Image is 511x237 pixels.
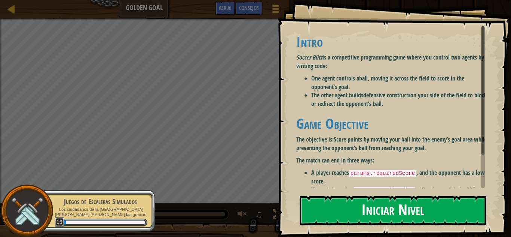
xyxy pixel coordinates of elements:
button: Ask AI [215,1,235,15]
li: The match reaches — the player with the higher score wins. [311,186,491,203]
p: The match can end in three ways: [296,156,491,165]
button: Mostrar menú del juego [266,1,285,19]
h1: Game Objective [296,116,491,131]
span: Consejos [239,4,259,11]
h1: Intro [296,34,491,49]
li: One agent controls a , moving it across the field to score in the opponent’s goal. [311,74,491,91]
button: Iniciar Nivel [300,196,486,225]
img: swords.png [10,194,44,228]
div: Juegos de Escaleras Simulados [53,196,147,207]
button: Ajustar volúmen [235,207,250,223]
em: Soccer Blitz [296,53,322,61]
strong: defensive constructs [363,91,410,99]
span: ♫ [255,209,263,220]
strong: Score points by moving your ball into the enemy’s goal area while preventing the opponent’s ball ... [296,135,487,152]
p: The objective is: [296,135,491,152]
div: 350.6968620655862 XP hasta el nivel16 [66,221,145,224]
p: is a competitive programming game where you control two agents by writing code: [296,53,491,70]
button: Alterna pantalla completa. [270,207,285,223]
li: A player reaches , and the opponent has a lower score. [311,168,491,186]
strong: ball [359,74,368,82]
li: The other agent builds on your side of the field to block or redirect the opponent’s ball. [311,91,491,108]
button: ♫ [254,207,266,223]
span: Ask AI [219,4,232,11]
code: params.requiredScore [349,170,417,177]
code: params.resolveTime [354,187,415,194]
p: Los ciudadanos de la [GEOGRAPHIC_DATA][PERSON_NAME] [PERSON_NAME] las gracias. [53,207,147,218]
span: 15 [55,217,65,227]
